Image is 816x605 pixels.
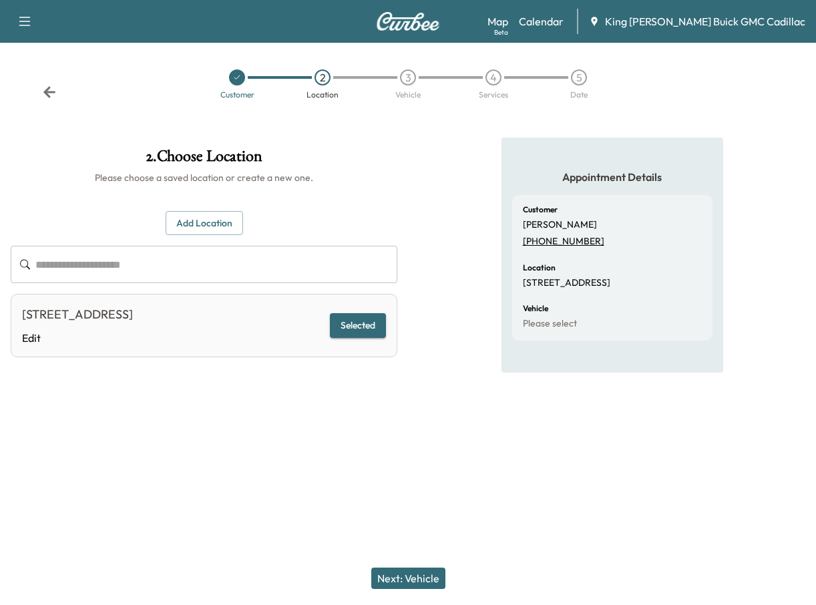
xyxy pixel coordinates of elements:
[523,264,556,272] h6: Location
[371,568,445,589] button: Next: Vehicle
[605,13,805,29] span: King [PERSON_NAME] Buick GMC Cadillac
[512,170,712,184] h5: Appointment Details
[523,206,558,214] h6: Customer
[330,313,386,338] button: Selected
[22,305,133,324] div: [STREET_ADDRESS]
[479,91,508,99] div: Services
[11,171,397,184] h6: Please choose a saved location or create a new one.
[523,277,610,289] p: [STREET_ADDRESS]
[43,85,56,99] div: Back
[523,219,597,231] p: [PERSON_NAME]
[166,211,243,236] button: Add Location
[494,27,508,37] div: Beta
[307,91,339,99] div: Location
[485,69,501,85] div: 4
[523,318,577,330] p: Please select
[571,69,587,85] div: 5
[11,148,397,171] h1: 2 . Choose Location
[523,235,616,247] a: [PHONE_NUMBER]
[400,69,416,85] div: 3
[315,69,331,85] div: 2
[22,330,133,346] a: Edit
[519,13,564,29] a: Calendar
[376,12,440,31] img: Curbee Logo
[395,91,421,99] div: Vehicle
[523,305,548,313] h6: Vehicle
[570,91,588,99] div: Date
[220,91,254,99] div: Customer
[487,13,508,29] a: MapBeta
